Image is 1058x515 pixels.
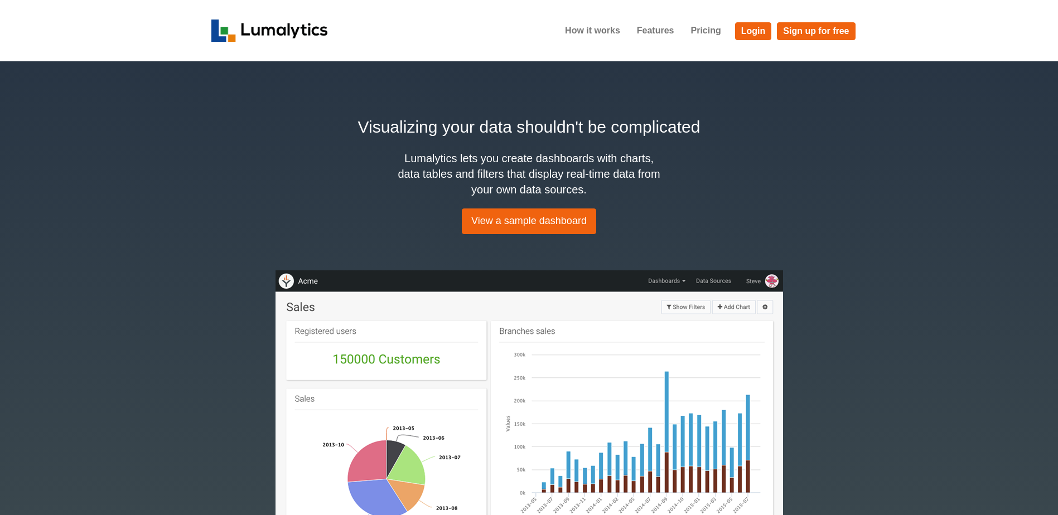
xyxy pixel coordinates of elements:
h2: Visualizing your data shouldn't be complicated [211,114,847,139]
a: How it works [557,17,629,45]
a: Login [735,22,772,40]
a: View a sample dashboard [462,208,596,234]
a: Features [629,17,683,45]
img: logo_v2-f34f87db3d4d9f5311d6c47995059ad6168825a3e1eb260e01c8041e89355404.png [211,20,328,42]
h4: Lumalytics lets you create dashboards with charts, data tables and filters that display real-time... [395,150,663,197]
a: Sign up for free [777,22,855,40]
a: Pricing [682,17,729,45]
